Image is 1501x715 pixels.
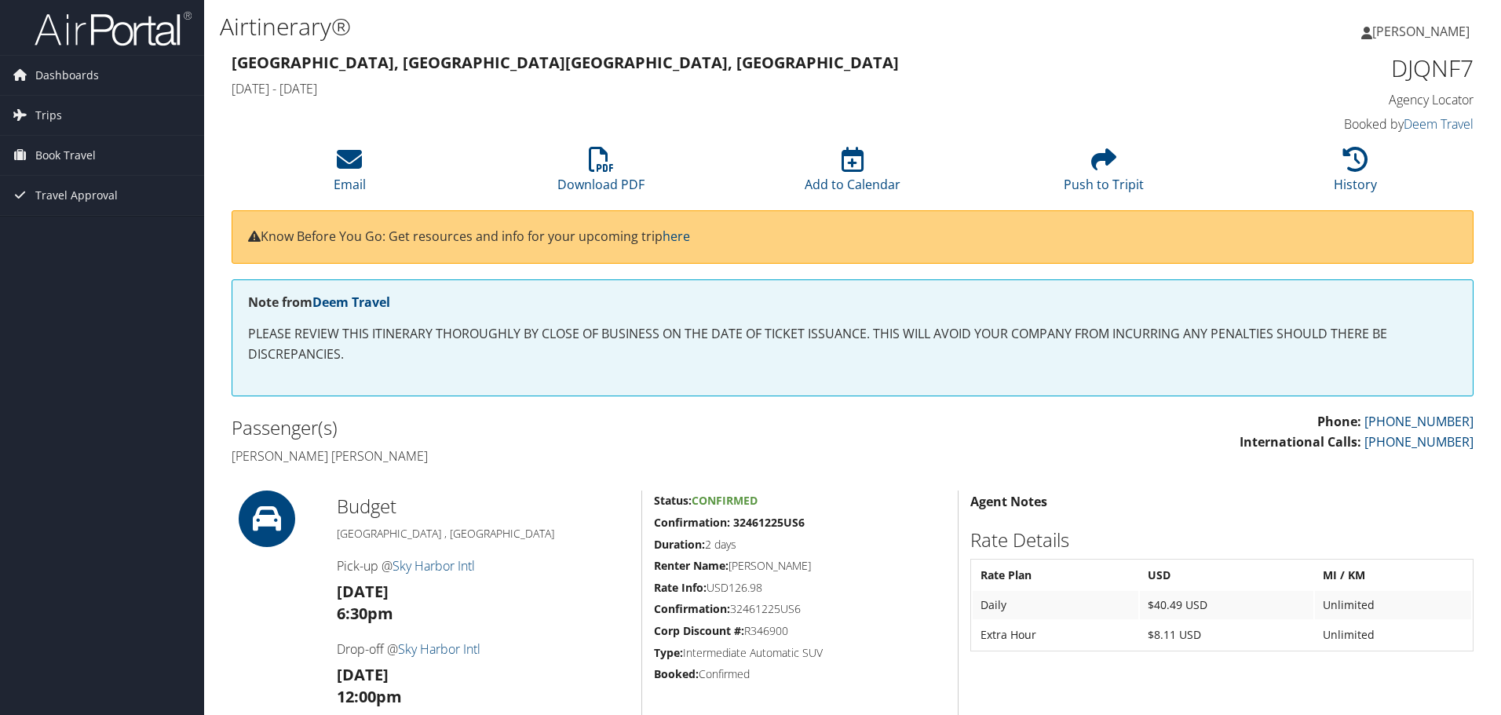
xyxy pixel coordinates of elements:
[654,515,805,530] strong: Confirmation: 32461225US6
[337,603,393,624] strong: 6:30pm
[1140,621,1314,649] td: $8.11 USD
[35,176,118,215] span: Travel Approval
[337,581,389,602] strong: [DATE]
[232,52,899,73] strong: [GEOGRAPHIC_DATA], [GEOGRAPHIC_DATA] [GEOGRAPHIC_DATA], [GEOGRAPHIC_DATA]
[1315,561,1471,589] th: MI / KM
[654,493,692,508] strong: Status:
[557,155,645,193] a: Download PDF
[1364,433,1474,451] a: [PHONE_NUMBER]
[1317,413,1361,430] strong: Phone:
[312,294,390,311] a: Deem Travel
[1140,561,1314,589] th: USD
[35,136,96,175] span: Book Travel
[970,493,1047,510] strong: Agent Notes
[654,645,683,660] strong: Type:
[654,558,729,573] strong: Renter Name:
[1181,115,1474,133] h4: Booked by
[805,155,900,193] a: Add to Calendar
[232,414,841,441] h2: Passenger(s)
[654,666,946,682] h5: Confirmed
[232,447,841,465] h4: [PERSON_NAME] [PERSON_NAME]
[1361,8,1485,55] a: [PERSON_NAME]
[337,664,389,685] strong: [DATE]
[654,558,946,574] h5: [PERSON_NAME]
[1181,91,1474,108] h4: Agency Locator
[654,645,946,661] h5: Intermediate Automatic SUV
[654,601,946,617] h5: 32461225US6
[973,621,1138,649] td: Extra Hour
[654,623,744,638] strong: Corp Discount #:
[692,493,758,508] span: Confirmed
[35,96,62,135] span: Trips
[248,324,1457,364] p: PLEASE REVIEW THIS ITINERARY THOROUGHLY BY CLOSE OF BUSINESS ON THE DATE OF TICKET ISSUANCE. THIS...
[337,526,630,542] h5: [GEOGRAPHIC_DATA] , [GEOGRAPHIC_DATA]
[337,493,630,520] h2: Budget
[248,294,390,311] strong: Note from
[654,623,946,639] h5: R346900
[35,10,192,47] img: airportal-logo.png
[1240,433,1361,451] strong: International Calls:
[663,228,690,245] a: here
[1315,591,1471,619] td: Unlimited
[1315,621,1471,649] td: Unlimited
[654,580,707,595] strong: Rate Info:
[337,640,630,658] h4: Drop-off @
[1372,23,1470,40] span: [PERSON_NAME]
[973,591,1138,619] td: Daily
[398,640,480,658] a: Sky Harbor Intl
[35,56,99,95] span: Dashboards
[220,10,1064,43] h1: Airtinerary®
[654,601,730,616] strong: Confirmation:
[970,527,1474,553] h2: Rate Details
[654,580,946,596] h5: USD126.98
[654,666,699,681] strong: Booked:
[973,561,1138,589] th: Rate Plan
[1334,155,1377,193] a: History
[248,227,1457,247] p: Know Before You Go: Get resources and info for your upcoming trip
[393,557,475,575] a: Sky Harbor Intl
[654,537,946,553] h5: 2 days
[1140,591,1314,619] td: $40.49 USD
[1404,115,1474,133] a: Deem Travel
[337,686,402,707] strong: 12:00pm
[1181,52,1474,85] h1: DJQNF7
[337,557,630,575] h4: Pick-up @
[232,80,1157,97] h4: [DATE] - [DATE]
[334,155,366,193] a: Email
[1064,155,1144,193] a: Push to Tripit
[654,537,705,552] strong: Duration:
[1364,413,1474,430] a: [PHONE_NUMBER]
